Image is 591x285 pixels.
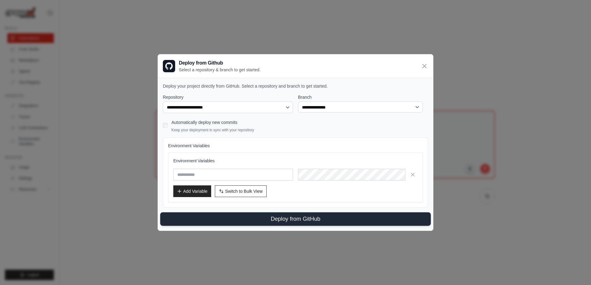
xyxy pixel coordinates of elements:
[179,59,260,67] h3: Deploy from Github
[179,67,260,73] p: Select a repository & branch to get started.
[163,94,293,100] label: Repository
[171,120,237,125] label: Automatically deploy new commits
[160,212,431,226] button: Deploy from GitHub
[173,185,211,197] button: Add Variable
[298,94,428,100] label: Branch
[173,158,418,164] h3: Environment Variables
[215,185,267,197] button: Switch to Bulk View
[163,83,428,89] p: Deploy your project directly from GitHub. Select a repository and branch to get started.
[171,128,254,133] p: Keep your deployment in sync with your repository
[225,188,263,194] span: Switch to Bulk View
[168,143,423,149] h4: Environment Variables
